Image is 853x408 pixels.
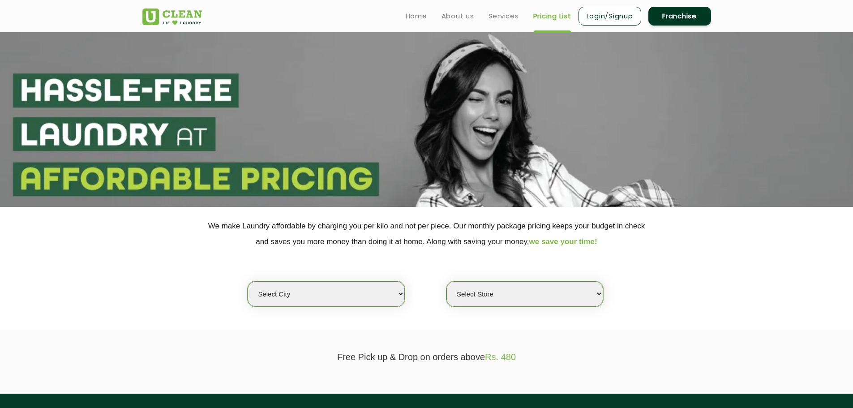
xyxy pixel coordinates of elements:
[142,352,711,362] p: Free Pick up & Drop on orders above
[406,11,427,21] a: Home
[489,11,519,21] a: Services
[142,9,202,25] img: UClean Laundry and Dry Cleaning
[648,7,711,26] a: Franchise
[142,218,711,249] p: We make Laundry affordable by charging you per kilo and not per piece. Our monthly package pricin...
[529,237,597,246] span: we save your time!
[442,11,474,21] a: About us
[533,11,571,21] a: Pricing List
[485,352,516,362] span: Rs. 480
[579,7,641,26] a: Login/Signup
